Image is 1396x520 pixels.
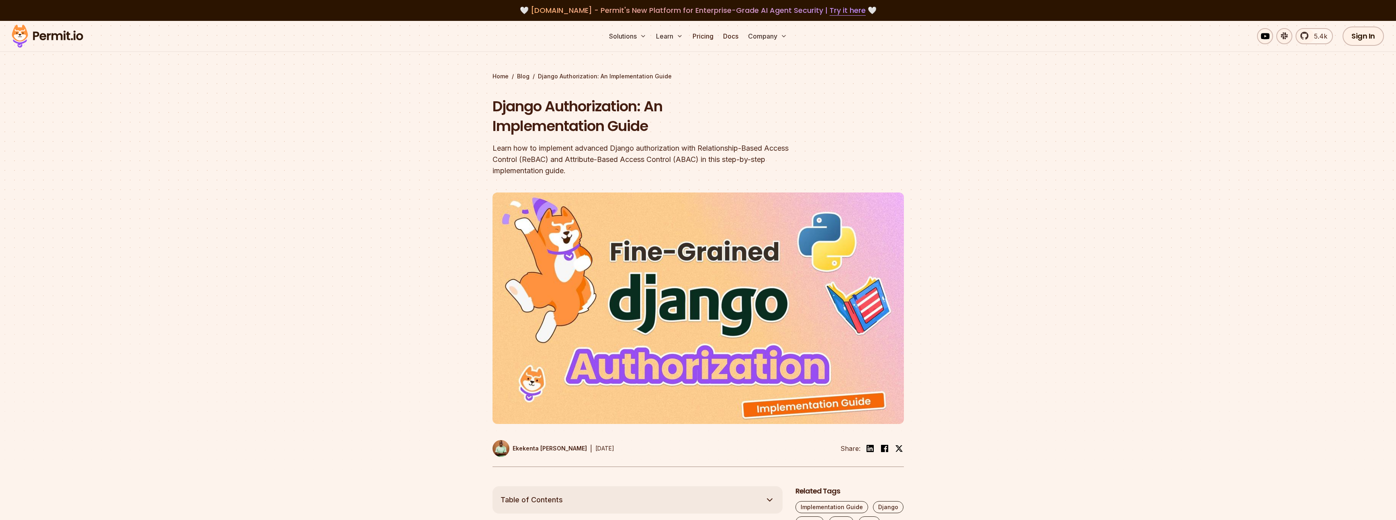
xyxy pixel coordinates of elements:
img: Ekekenta Clinton [493,440,509,457]
div: | [590,444,592,453]
h1: Django Authorization: An Implementation Guide [493,96,801,136]
time: [DATE] [595,445,614,452]
div: 🤍 🤍 [19,5,1377,16]
img: facebook [880,444,889,453]
img: Django Authorization: An Implementation Guide [493,192,904,424]
li: Share: [840,444,860,453]
div: / / [493,72,904,80]
a: Implementation Guide [795,501,868,513]
a: Pricing [689,28,717,44]
button: Solutions [606,28,650,44]
h2: Related Tags [795,486,904,496]
span: [DOMAIN_NAME] - Permit's New Platform for Enterprise-Grade AI Agent Security | [531,5,866,15]
span: Table of Contents [501,494,563,506]
a: Docs [720,28,742,44]
a: Ekekenta [PERSON_NAME] [493,440,587,457]
button: Learn [653,28,686,44]
a: Blog [517,72,529,80]
img: linkedin [865,444,875,453]
div: Learn how to implement advanced Django authorization with Relationship-Based Access Control (ReBA... [493,143,801,176]
button: Table of Contents [493,486,783,514]
img: twitter [895,444,903,452]
a: Try it here [830,5,866,16]
a: Home [493,72,509,80]
p: Ekekenta [PERSON_NAME] [513,444,587,452]
button: Company [745,28,790,44]
img: Permit logo [8,23,87,50]
a: Django [873,501,903,513]
a: 5.4k [1296,28,1333,44]
a: Sign In [1343,27,1384,46]
span: 5.4k [1309,31,1327,41]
